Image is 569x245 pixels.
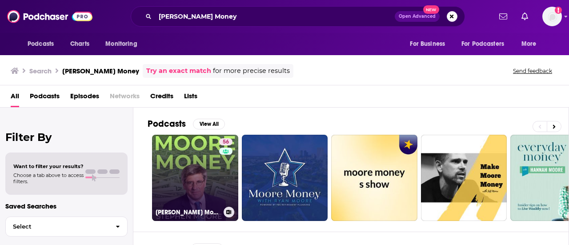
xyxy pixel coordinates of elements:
[184,89,197,107] a: Lists
[456,36,517,52] button: open menu
[213,66,290,76] span: for more precise results
[542,7,562,26] img: User Profile
[7,8,92,25] img: Podchaser - Follow, Share and Rate Podcasts
[219,138,232,145] a: 56
[6,224,108,229] span: Select
[13,163,84,169] span: Want to filter your results?
[150,89,173,107] a: Credits
[518,9,532,24] a: Show notifications dropdown
[542,7,562,26] button: Show profile menu
[542,7,562,26] span: Logged in as ahusic2015
[423,5,439,14] span: New
[146,66,211,76] a: Try an exact match
[395,11,440,22] button: Open AdvancedNew
[496,9,511,24] a: Show notifications dropdown
[521,38,537,50] span: More
[29,67,52,75] h3: Search
[555,7,562,14] svg: Add a profile image
[30,89,60,107] a: Podcasts
[223,138,229,147] span: 56
[62,67,139,75] h3: [PERSON_NAME] Money
[404,36,456,52] button: open menu
[131,6,465,27] div: Search podcasts, credits, & more...
[5,131,128,144] h2: Filter By
[193,119,225,129] button: View All
[13,172,84,185] span: Choose a tab above to access filters.
[5,217,128,237] button: Select
[156,209,220,216] h3: [PERSON_NAME] Money with [PERSON_NAME]
[110,89,140,107] span: Networks
[155,9,395,24] input: Search podcasts, credits, & more...
[28,38,54,50] span: Podcasts
[105,38,137,50] span: Monitoring
[5,202,128,210] p: Saved Searches
[11,89,19,107] a: All
[152,135,238,221] a: 56[PERSON_NAME] Money with [PERSON_NAME]
[399,14,436,19] span: Open Advanced
[461,38,504,50] span: For Podcasters
[410,38,445,50] span: For Business
[70,38,89,50] span: Charts
[70,89,99,107] a: Episodes
[148,118,225,129] a: PodcastsView All
[21,36,65,52] button: open menu
[148,118,186,129] h2: Podcasts
[99,36,148,52] button: open menu
[64,36,95,52] a: Charts
[515,36,548,52] button: open menu
[510,67,555,75] button: Send feedback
